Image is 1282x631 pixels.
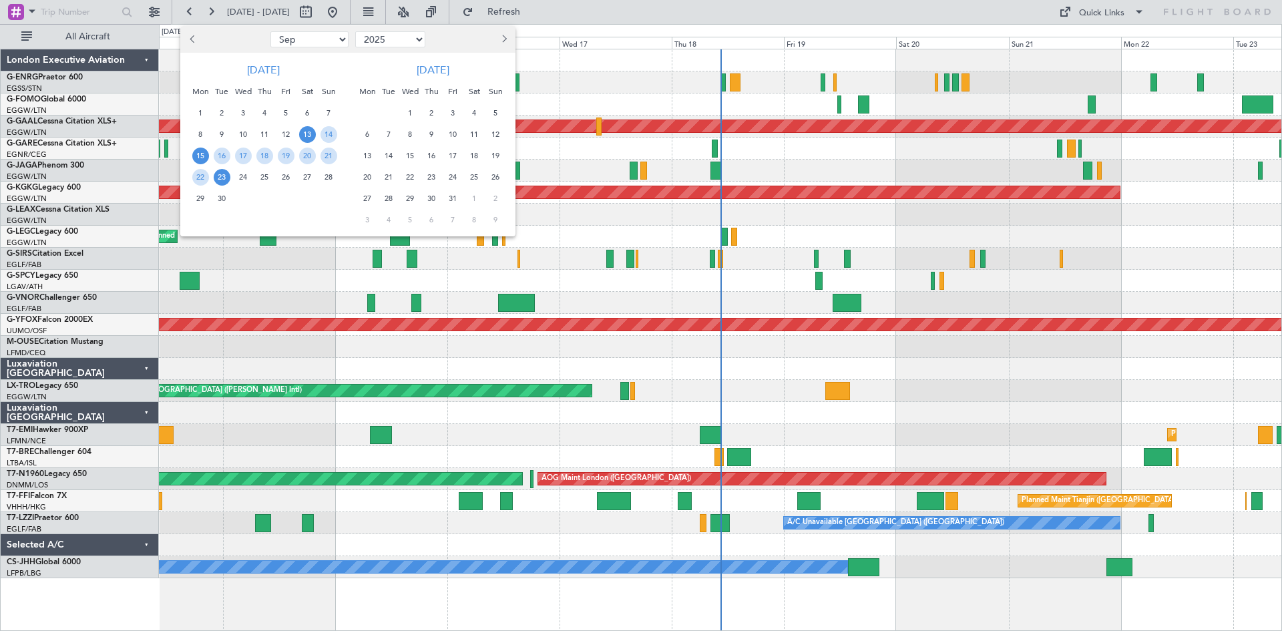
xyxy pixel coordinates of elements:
[463,209,485,230] div: 8-11-2025
[423,148,440,164] span: 16
[399,81,421,102] div: Wed
[402,126,419,143] span: 8
[320,169,337,186] span: 28
[463,145,485,166] div: 18-10-2025
[235,105,252,122] span: 3
[442,145,463,166] div: 17-10-2025
[186,29,200,50] button: Previous month
[423,169,440,186] span: 23
[359,169,376,186] span: 20
[211,166,232,188] div: 23-9-2025
[256,126,273,143] span: 11
[399,145,421,166] div: 15-10-2025
[445,105,461,122] span: 3
[442,209,463,230] div: 7-11-2025
[442,166,463,188] div: 24-10-2025
[275,124,296,145] div: 12-9-2025
[487,190,504,207] span: 2
[275,102,296,124] div: 5-9-2025
[445,212,461,228] span: 7
[192,105,209,122] span: 1
[296,145,318,166] div: 20-9-2025
[359,212,376,228] span: 3
[442,102,463,124] div: 3-10-2025
[402,212,419,228] span: 5
[445,126,461,143] span: 10
[485,209,506,230] div: 9-11-2025
[190,102,211,124] div: 1-9-2025
[299,126,316,143] span: 13
[466,190,483,207] span: 1
[423,126,440,143] span: 9
[355,31,425,47] select: Select year
[254,166,275,188] div: 25-9-2025
[318,102,339,124] div: 7-9-2025
[190,124,211,145] div: 8-9-2025
[378,188,399,209] div: 28-10-2025
[463,188,485,209] div: 1-11-2025
[421,209,442,230] div: 6-11-2025
[320,148,337,164] span: 21
[378,145,399,166] div: 14-10-2025
[399,188,421,209] div: 29-10-2025
[496,29,511,50] button: Next month
[421,166,442,188] div: 23-10-2025
[318,124,339,145] div: 14-9-2025
[402,190,419,207] span: 29
[270,31,349,47] select: Select month
[192,190,209,207] span: 29
[256,148,273,164] span: 18
[485,145,506,166] div: 19-10-2025
[254,145,275,166] div: 18-9-2025
[359,190,376,207] span: 27
[485,81,506,102] div: Sun
[357,209,378,230] div: 3-11-2025
[296,102,318,124] div: 6-9-2025
[466,169,483,186] span: 25
[275,166,296,188] div: 26-9-2025
[463,81,485,102] div: Sat
[320,105,337,122] span: 7
[211,145,232,166] div: 16-9-2025
[487,126,504,143] span: 12
[296,81,318,102] div: Sat
[299,105,316,122] span: 6
[445,148,461,164] span: 17
[214,105,230,122] span: 2
[466,148,483,164] span: 18
[378,166,399,188] div: 21-10-2025
[359,126,376,143] span: 6
[275,81,296,102] div: Fri
[399,209,421,230] div: 5-11-2025
[214,190,230,207] span: 30
[421,102,442,124] div: 2-10-2025
[296,124,318,145] div: 13-9-2025
[299,148,316,164] span: 20
[235,126,252,143] span: 10
[211,81,232,102] div: Tue
[190,188,211,209] div: 29-9-2025
[192,148,209,164] span: 15
[442,124,463,145] div: 10-10-2025
[359,148,376,164] span: 13
[381,190,397,207] span: 28
[399,166,421,188] div: 22-10-2025
[256,105,273,122] span: 4
[357,145,378,166] div: 13-10-2025
[421,188,442,209] div: 30-10-2025
[357,124,378,145] div: 6-10-2025
[485,102,506,124] div: 5-10-2025
[211,124,232,145] div: 9-9-2025
[232,145,254,166] div: 17-9-2025
[275,145,296,166] div: 19-9-2025
[190,145,211,166] div: 15-9-2025
[318,81,339,102] div: Sun
[466,126,483,143] span: 11
[357,188,378,209] div: 27-10-2025
[421,145,442,166] div: 16-10-2025
[445,169,461,186] span: 24
[192,126,209,143] span: 8
[254,124,275,145] div: 11-9-2025
[318,166,339,188] div: 28-9-2025
[381,126,397,143] span: 7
